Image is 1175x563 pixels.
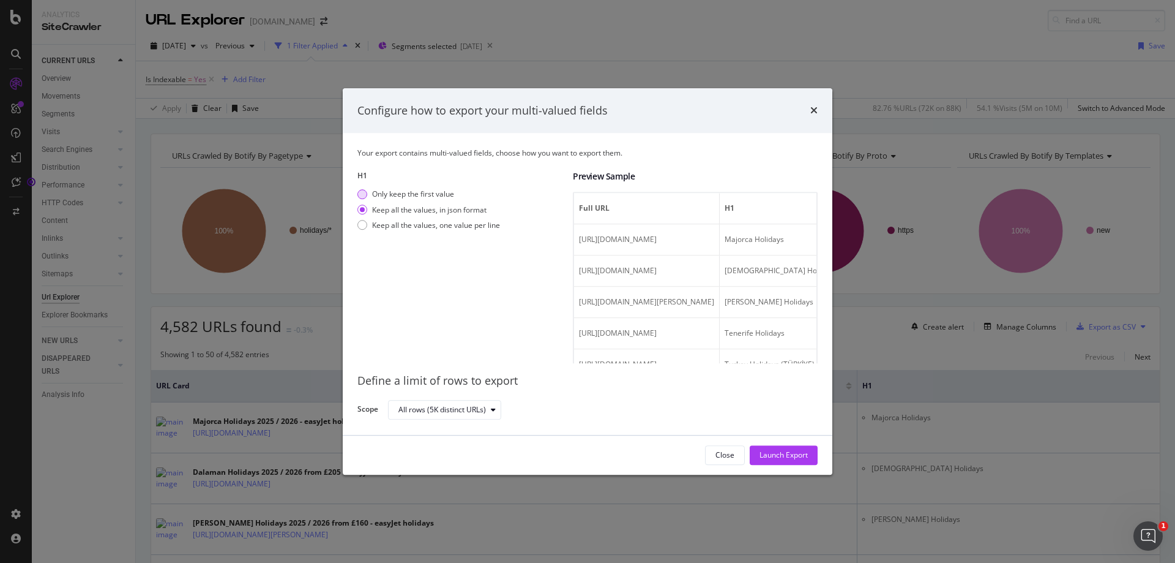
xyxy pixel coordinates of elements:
[388,400,501,420] button: All rows (5K distinct URLs)
[357,171,563,181] label: H1
[725,328,785,339] span: Tenerife Holidays
[1158,521,1168,531] span: 1
[750,445,818,465] button: Launch Export
[372,220,500,230] div: Keep all the values, one value per line
[725,360,815,370] span: Turkey Holidays (TÜRKİYE)
[725,266,837,276] span: Dalaman Holidays
[398,406,486,414] div: All rows (5K distinct URLs)
[579,235,657,245] span: https://www.easyjet.com/en/holidays/spain/majorca
[372,189,454,200] div: Only keep the first value
[579,360,657,370] span: https://www.easyjet.com/en/holidays/turkey
[759,450,808,461] div: Launch Export
[357,148,818,158] div: Your export contains multi-valued fields, choose how you want to export them.
[725,203,834,214] span: H1
[357,374,818,390] div: Define a limit of rows to export
[579,297,714,308] span: https://www.easyjet.com/en/holidays/spain/costa-blanca
[579,328,657,339] span: https://www.easyjet.com/en/holidays/spain/tenerife
[343,88,832,475] div: modal
[573,171,818,183] div: Preview Sample
[715,450,734,461] div: Close
[725,235,784,245] span: Majorca Holidays
[1133,521,1163,551] iframe: Intercom live chat
[357,103,608,119] div: Configure how to export your multi-valued fields
[810,103,818,119] div: times
[357,404,378,417] label: Scope
[579,203,711,214] span: Full URL
[579,266,657,276] span: https://www.easyjet.com/en/holidays/turkey/dalaman
[705,445,745,465] button: Close
[357,205,500,215] div: Keep all the values, in json format
[372,205,487,215] div: Keep all the values, in json format
[357,189,500,200] div: Only keep the first value
[725,297,813,308] span: Costa Blanca Holidays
